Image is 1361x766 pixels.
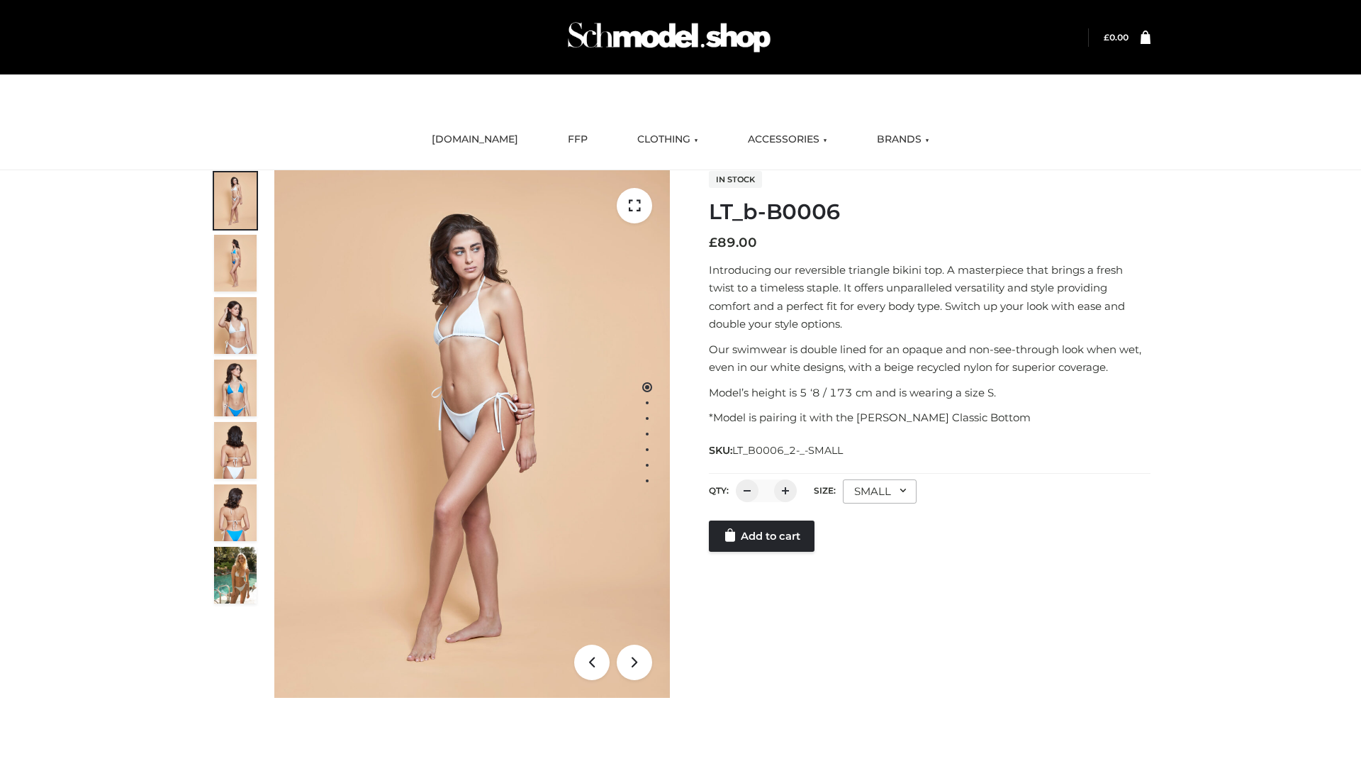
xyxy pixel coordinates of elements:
h1: LT_b-B0006 [709,199,1150,225]
a: BRANDS [866,124,940,155]
img: Schmodel Admin 964 [563,9,775,65]
p: Model’s height is 5 ‘8 / 173 cm and is wearing a size S. [709,384,1150,402]
a: [DOMAIN_NAME] [421,124,529,155]
span: £ [709,235,717,250]
img: ArielClassicBikiniTop_CloudNine_AzureSky_OW114ECO_1 [274,170,670,698]
img: Arieltop_CloudNine_AzureSky2.jpg [214,547,257,604]
a: £0.00 [1104,32,1128,43]
p: Introducing our reversible triangle bikini top. A masterpiece that brings a fresh twist to a time... [709,261,1150,333]
label: Size: [814,485,836,496]
a: CLOTHING [627,124,709,155]
div: SMALL [843,479,917,504]
label: QTY: [709,485,729,496]
p: Our swimwear is double lined for an opaque and non-see-through look when wet, even in our white d... [709,340,1150,377]
img: ArielClassicBikiniTop_CloudNine_AzureSky_OW114ECO_7-scaled.jpg [214,422,257,479]
img: ArielClassicBikiniTop_CloudNine_AzureSky_OW114ECO_2-scaled.jpg [214,235,257,292]
img: ArielClassicBikiniTop_CloudNine_AzureSky_OW114ECO_1-scaled.jpg [214,172,257,229]
bdi: 0.00 [1104,32,1128,43]
img: ArielClassicBikiniTop_CloudNine_AzureSky_OW114ECO_4-scaled.jpg [214,360,257,416]
bdi: 89.00 [709,235,757,250]
a: FFP [557,124,598,155]
img: ArielClassicBikiniTop_CloudNine_AzureSky_OW114ECO_8-scaled.jpg [214,484,257,541]
p: *Model is pairing it with the [PERSON_NAME] Classic Bottom [709,409,1150,427]
span: LT_B0006_2-_-SMALL [732,444,843,457]
a: ACCESSORIES [737,124,838,155]
span: £ [1104,32,1109,43]
span: SKU: [709,442,844,459]
a: Add to cart [709,521,814,552]
span: In stock [709,171,762,188]
img: ArielClassicBikiniTop_CloudNine_AzureSky_OW114ECO_3-scaled.jpg [214,297,257,354]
